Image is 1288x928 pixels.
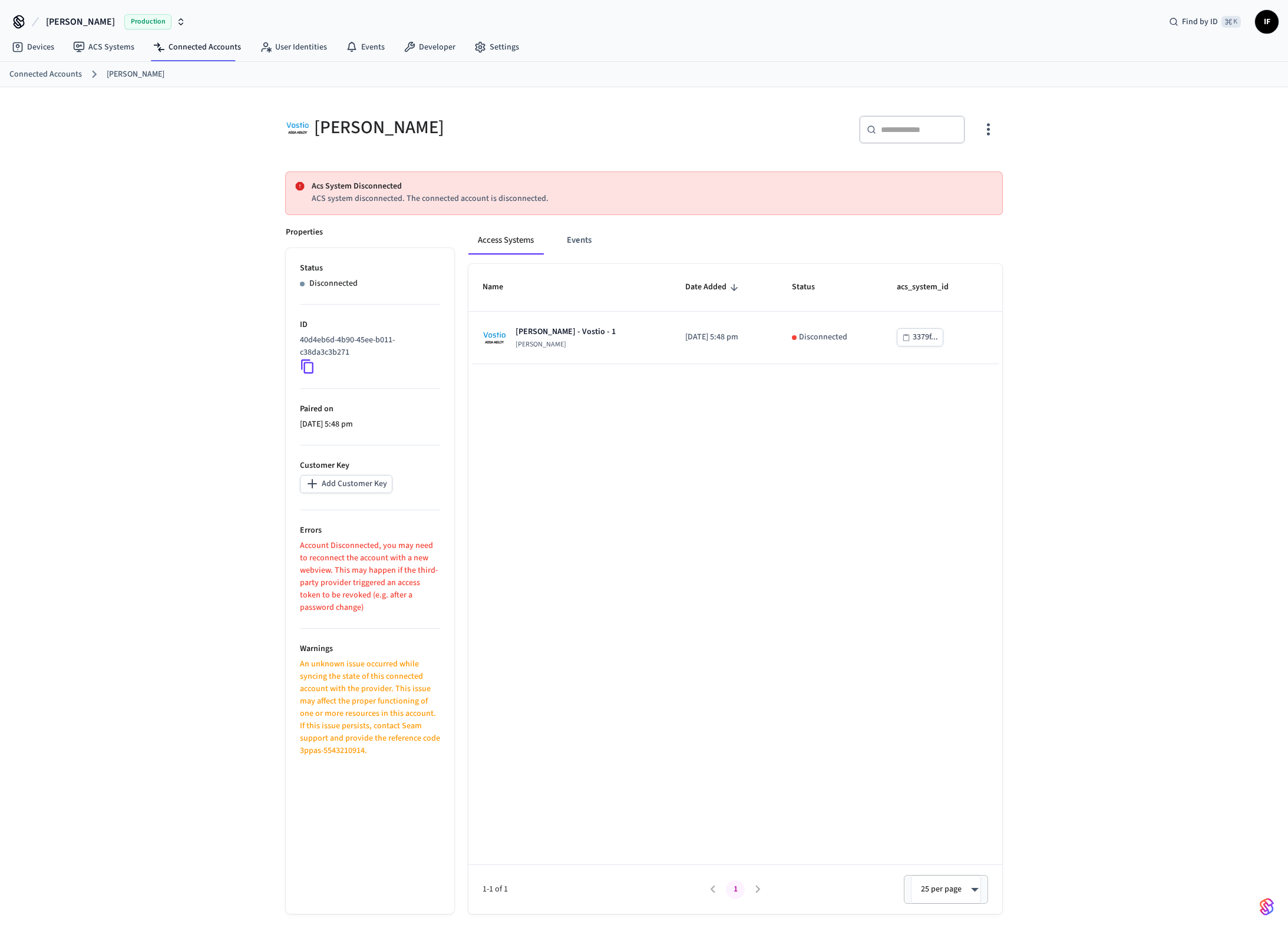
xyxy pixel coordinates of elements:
span: ⌘ K [1221,16,1241,28]
p: An unknown issue occurred while syncing the state of this connected account with the provider. Th... [300,658,440,757]
button: Events [557,226,601,255]
a: ACS Systems [64,37,144,58]
p: 40d4eb6d-4b90-45ee-b011-c38da3c3b271 [300,334,435,359]
button: page 1 [726,880,745,899]
p: Acs System Disconnected [312,180,993,193]
span: Find by ID [1182,16,1218,28]
span: Production [124,14,171,29]
a: Connected Accounts [144,37,250,58]
p: Status [300,262,440,275]
p: Account Disconnected, you may need to reconnect the account with a new webview. This may happen i... [300,540,440,614]
button: IF [1255,10,1279,34]
p: [DATE] 5:48 pm [300,418,440,431]
p: [PERSON_NAME] - Vostio - 1 [516,326,616,338]
span: Date Added [685,278,742,296]
a: Devices [2,37,64,58]
span: acs_system_id [897,278,964,296]
p: Disconnected [799,331,847,344]
table: sticky table [468,264,1002,364]
a: Settings [465,37,529,58]
button: 3379f... [897,328,943,346]
img: ASSA ABLOY Vostio [286,115,309,140]
p: Customer Key [300,460,440,472]
p: Errors [300,524,440,537]
a: Events [336,37,394,58]
p: ID [300,319,440,331]
span: IF [1256,11,1277,32]
a: Connected Accounts [9,68,82,81]
img: SeamLogoGradient.69752ec5.svg [1260,897,1274,916]
p: [PERSON_NAME] [516,340,616,349]
p: [DATE] 5:48 pm [685,331,764,344]
img: Assa Abloy Vostio Logo [483,326,506,349]
span: [PERSON_NAME] [46,15,115,29]
div: connected account tabs [468,226,1002,255]
a: Developer [394,37,465,58]
nav: pagination navigation [702,880,769,899]
p: Properties [286,226,323,239]
div: 3379f... [913,330,938,345]
p: Disconnected [309,278,358,290]
div: Find by ID⌘ K [1160,11,1250,32]
span: 1-1 of 1 [483,883,702,896]
div: [PERSON_NAME] [286,115,637,140]
span: Status [792,278,830,296]
p: Warnings [300,643,440,655]
span: Name [483,278,518,296]
div: 25 per page [911,875,981,903]
button: Add Customer Key [300,475,392,493]
p: Paired on [300,403,440,415]
button: Access Systems [468,226,543,255]
a: User Identities [250,37,336,58]
a: [PERSON_NAME] [107,68,164,81]
p: ACS system disconnected. The connected account is disconnected. [312,193,993,205]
